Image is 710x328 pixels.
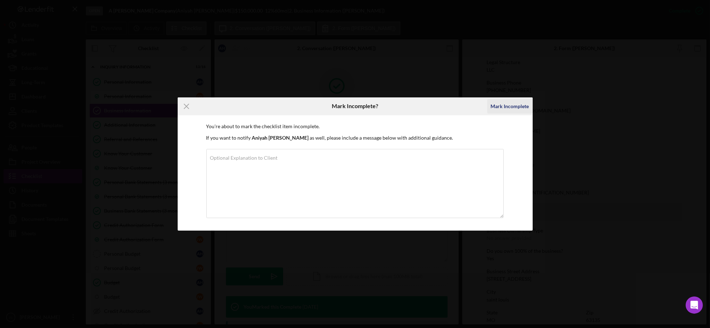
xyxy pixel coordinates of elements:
[252,135,309,141] b: Aniyah [PERSON_NAME]
[487,99,533,114] button: Mark Incomplete
[206,134,504,142] p: If you want to notify as well, please include a message below with additional guidance.
[332,103,378,109] h6: Mark Incomplete?
[491,99,529,114] div: Mark Incomplete
[686,296,703,314] div: Open Intercom Messenger
[210,155,278,161] label: Optional Explanation to Client
[206,122,504,130] p: You're about to mark the checklist item incomplete.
